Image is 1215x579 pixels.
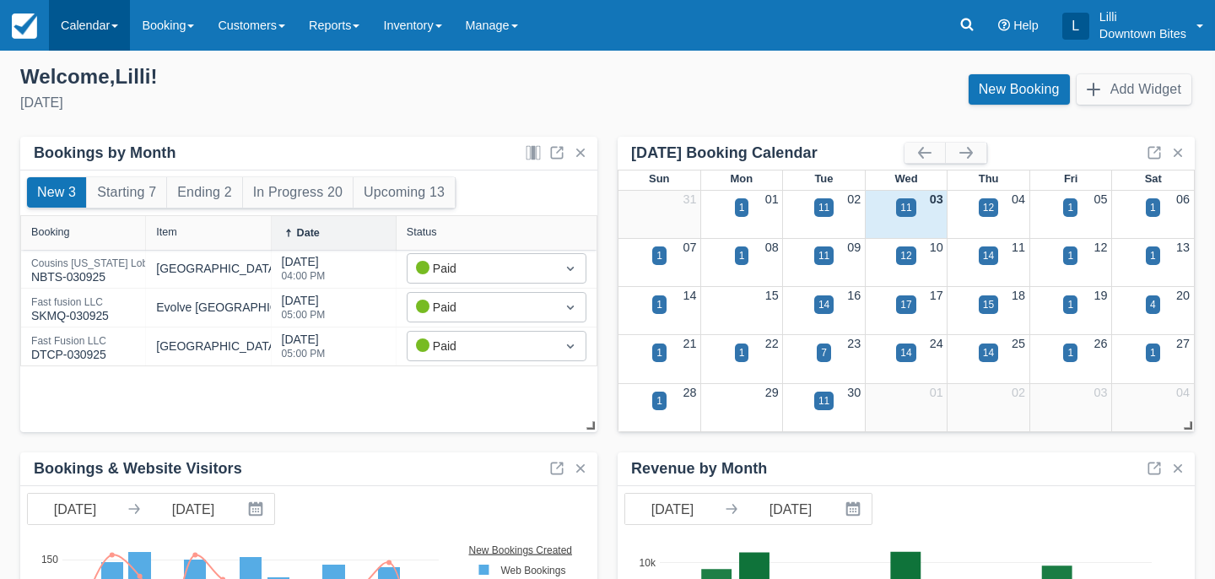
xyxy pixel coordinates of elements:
div: 17 [900,297,911,312]
div: 1 [739,345,745,360]
div: Fast Fusion LLC [31,336,106,346]
span: Thu [979,172,999,185]
div: Revenue by Month [631,459,767,479]
input: End Date [146,494,240,524]
a: 07 [683,241,696,254]
a: Fast Fusion LLCDTCP-030925 [31,343,106,350]
a: 04 [1176,386,1190,399]
div: 11 [818,200,829,215]
a: 09 [847,241,861,254]
a: 31 [683,192,696,206]
a: 21 [683,337,696,350]
a: 01 [930,386,943,399]
div: [DATE] [282,253,326,291]
a: 18 [1012,289,1025,302]
a: 05 [1094,192,1108,206]
text: New Bookings Created [470,544,574,555]
a: New Booking [969,74,1070,105]
div: 14 [983,345,994,360]
div: 1 [739,200,745,215]
a: 28 [683,386,696,399]
a: 13 [1176,241,1190,254]
a: 17 [930,289,943,302]
div: Date [297,227,320,239]
input: Start Date [28,494,122,524]
div: 4 [1150,297,1156,312]
button: Starting 7 [87,177,166,208]
a: 03 [1094,386,1108,399]
div: DTCP-030925 [31,336,106,364]
div: 1 [739,248,745,263]
div: 1 [1067,297,1073,312]
div: [GEOGRAPHIC_DATA], [GEOGRAPHIC_DATA] - Dinner [156,338,454,355]
div: 11 [900,200,911,215]
input: Start Date [625,494,720,524]
a: 11 [1012,241,1025,254]
img: checkfront-main-nav-mini-logo.png [12,14,37,39]
a: Fast fusion LLCSKMQ-030925 [31,304,109,311]
button: Interact with the calendar and add the check-in date for your trip. [240,494,274,524]
span: Dropdown icon [562,260,579,277]
div: Paid [416,259,547,278]
span: Dropdown icon [562,299,579,316]
button: In Progress 20 [243,177,353,208]
div: Welcome , Lilli ! [20,64,594,89]
div: 14 [900,345,911,360]
a: Cousins [US_STATE] LobsterNBTS-030925 [31,265,165,273]
a: 25 [1012,337,1025,350]
div: 1 [656,393,662,409]
a: 06 [1176,192,1190,206]
div: SKMQ-030925 [31,297,109,325]
div: Status [407,226,437,238]
span: Help [1013,19,1039,32]
i: Help [998,19,1010,31]
span: Sat [1145,172,1162,185]
a: 15 [765,289,779,302]
div: 11 [818,393,829,409]
div: 7 [821,345,827,360]
div: 04:00 PM [282,271,326,281]
div: 12 [983,200,994,215]
a: 10 [930,241,943,254]
div: 15 [983,297,994,312]
button: Ending 2 [167,177,241,208]
div: Bookings by Month [34,143,176,163]
div: Fast fusion LLC [31,297,109,307]
button: Interact with the calendar and add the check-in date for your trip. [838,494,872,524]
div: 1 [1067,345,1073,360]
a: 14 [683,289,696,302]
input: End Date [743,494,838,524]
span: Mon [731,172,753,185]
a: 03 [930,192,943,206]
div: 1 [1067,200,1073,215]
div: 05:00 PM [282,349,326,359]
div: 1 [656,248,662,263]
a: 23 [847,337,861,350]
a: 02 [847,192,861,206]
div: 1 [1150,200,1156,215]
button: Upcoming 13 [354,177,455,208]
a: 26 [1094,337,1108,350]
div: [DATE] [282,292,326,330]
div: 11 [818,248,829,263]
div: [DATE] [20,93,594,113]
p: Lilli [1099,8,1186,25]
div: Cousins [US_STATE] Lobster [31,258,165,268]
span: Fri [1064,172,1078,185]
span: Dropdown icon [562,338,579,354]
button: New 3 [27,177,86,208]
a: 22 [765,337,779,350]
a: 29 [765,386,779,399]
a: 24 [930,337,943,350]
div: 1 [656,297,662,312]
div: Evolve [GEOGRAPHIC_DATA], [PERSON_NAME] [156,299,422,317]
span: Wed [894,172,917,185]
div: 12 [900,248,911,263]
div: [DATE] [282,331,326,369]
button: Add Widget [1077,74,1191,105]
span: Sun [649,172,669,185]
a: 16 [847,289,861,302]
div: 1 [1150,248,1156,263]
span: Tue [814,172,833,185]
div: NBTS-030925 [31,258,165,286]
